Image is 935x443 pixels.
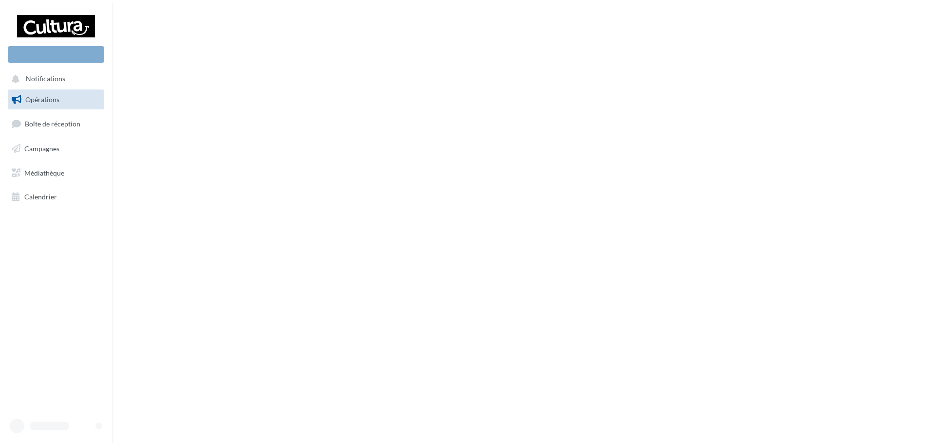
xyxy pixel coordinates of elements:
span: Campagnes [24,144,59,153]
span: Boîte de réception [25,120,80,128]
span: Calendrier [24,193,57,201]
a: Boîte de réception [6,113,106,134]
span: Opérations [25,95,59,104]
span: Notifications [26,75,65,83]
div: Nouvelle campagne [8,46,104,63]
span: Médiathèque [24,168,64,177]
a: Médiathèque [6,163,106,183]
a: Campagnes [6,139,106,159]
a: Calendrier [6,187,106,207]
a: Opérations [6,89,106,110]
